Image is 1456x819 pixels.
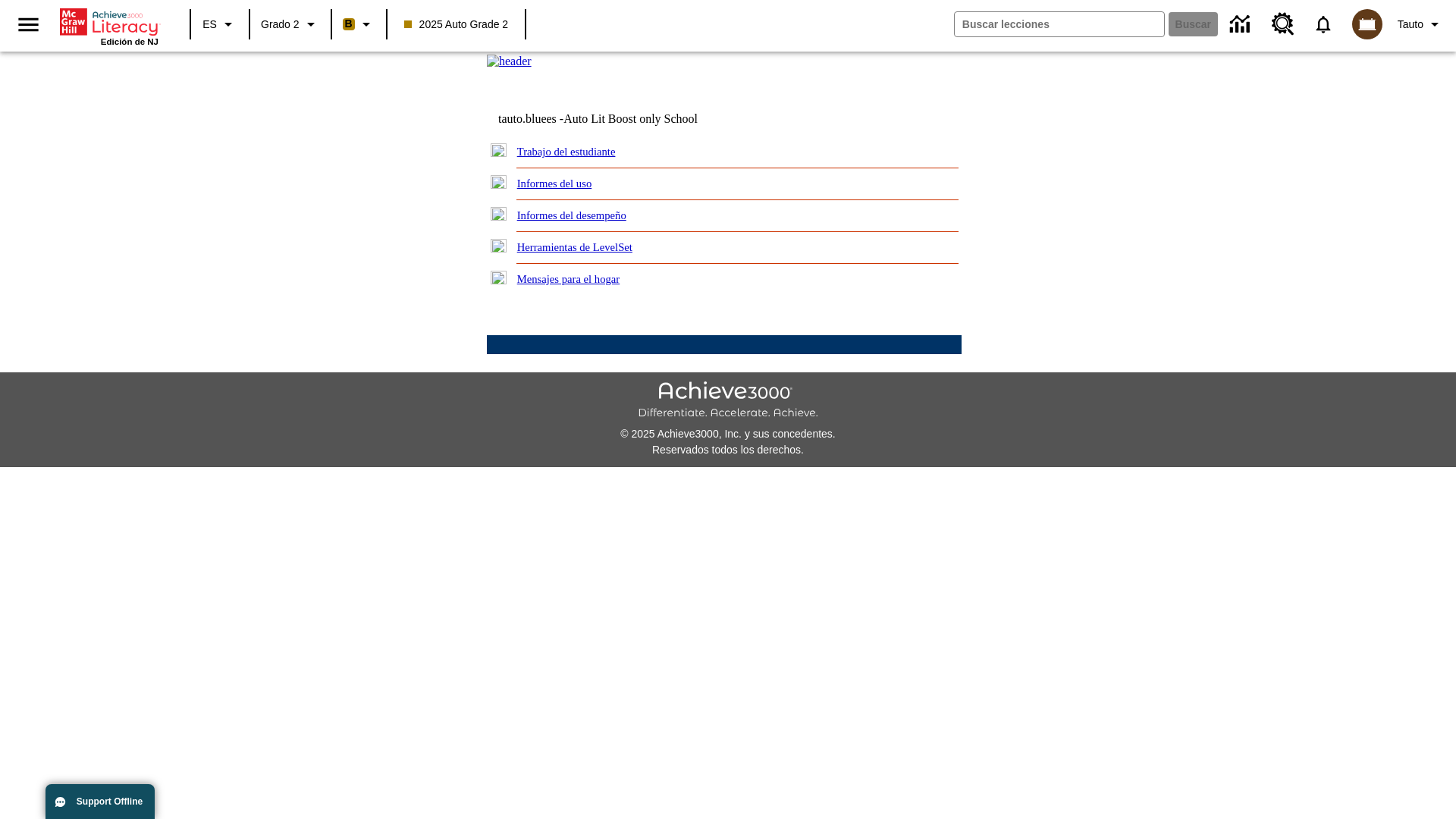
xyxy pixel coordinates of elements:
a: Informes del desempeño [517,209,626,221]
img: Achieve3000 Differentiate Accelerate Achieve [638,381,818,420]
button: Boost El color de la clase es anaranjado claro. Cambiar el color de la clase. [337,11,381,38]
img: plus.gif [491,239,507,253]
span: Tauto [1398,17,1423,33]
span: Edición de NJ [101,37,158,46]
input: Buscar campo [955,12,1164,36]
a: Herramientas de LevelSet [517,241,632,253]
img: header [487,55,532,68]
a: Mensajes para el hogar [517,273,620,285]
button: Grado: Grado 2, Elige un grado [255,11,326,38]
a: Informes del uso [517,177,592,190]
button: Support Offline [45,784,155,819]
button: Abrir el menú lateral [6,2,51,47]
nobr: Auto Lit Boost only School [563,112,698,125]
td: tauto.bluees - [498,112,777,126]
button: Escoja un nuevo avatar [1343,5,1392,44]
img: plus.gif [491,271,507,284]
span: Grado 2 [261,17,300,33]
button: Perfil/Configuración [1392,11,1450,38]
a: Trabajo del estudiante [517,146,616,158]
span: B [345,14,353,33]
button: Lenguaje: ES, Selecciona un idioma [196,11,244,38]
img: avatar image [1352,9,1382,39]
a: Centro de información [1221,4,1263,45]
div: Portada [60,5,158,46]
span: ES [202,17,217,33]
img: plus.gif [491,207,507,221]
a: Centro de recursos, Se abrirá en una pestaña nueva. [1263,4,1304,45]
span: Support Offline [77,796,143,807]
img: plus.gif [491,143,507,157]
img: plus.gif [491,175,507,189]
a: Notificaciones [1304,5,1343,44]
span: 2025 Auto Grade 2 [404,17,509,33]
